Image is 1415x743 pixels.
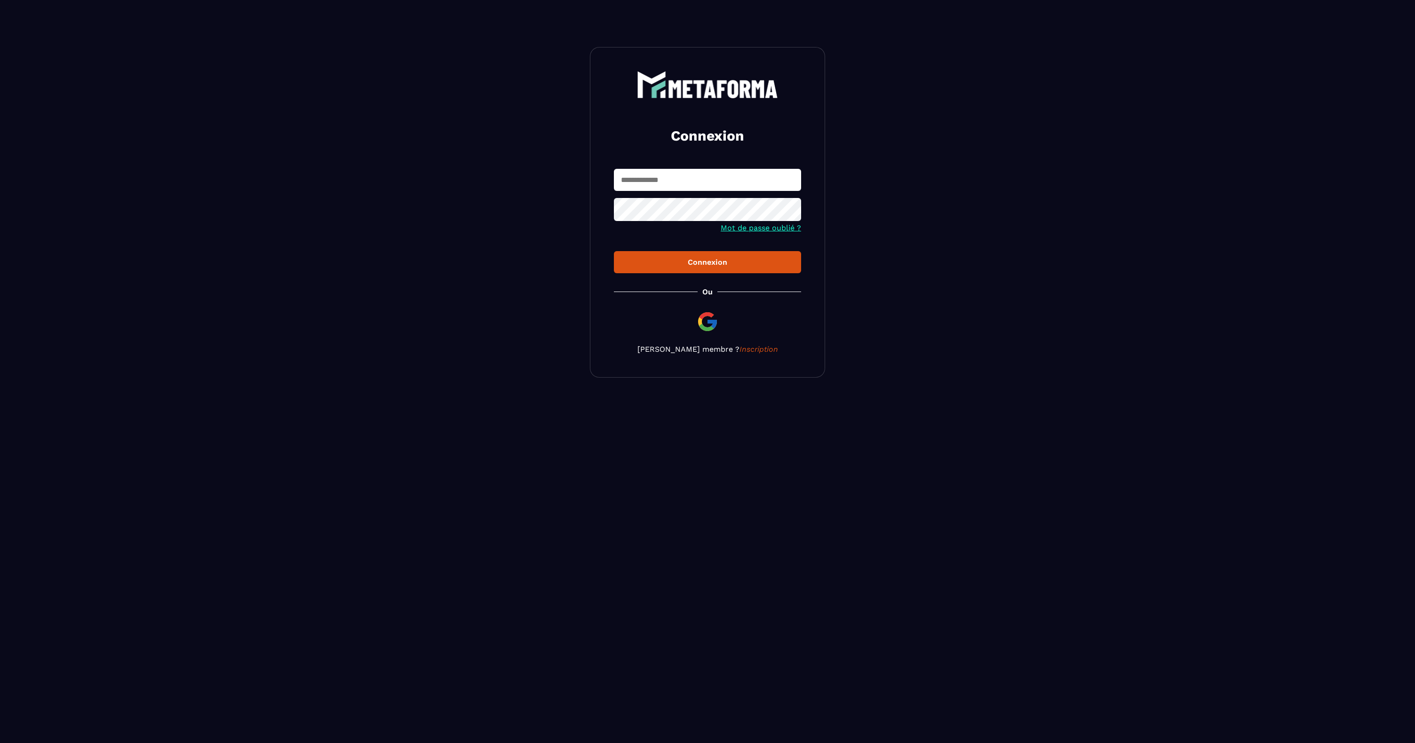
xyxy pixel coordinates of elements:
[614,71,801,98] a: logo
[696,310,719,333] img: google
[637,71,778,98] img: logo
[621,258,794,267] div: Connexion
[702,287,713,296] p: Ou
[721,223,801,232] a: Mot de passe oublié ?
[614,345,801,354] p: [PERSON_NAME] membre ?
[614,251,801,273] button: Connexion
[625,126,790,145] h2: Connexion
[739,345,778,354] a: Inscription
